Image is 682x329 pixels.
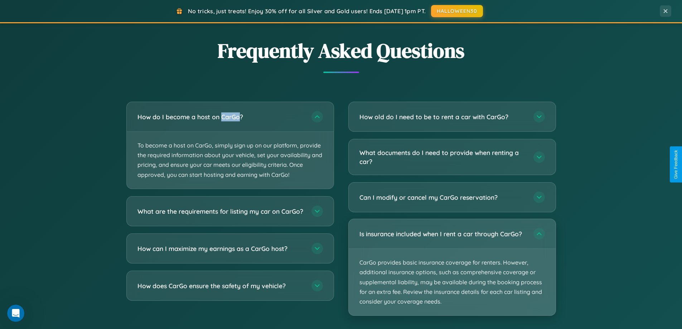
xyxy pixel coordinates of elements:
h2: Frequently Asked Questions [126,37,556,64]
h3: How does CarGo ensure the safety of my vehicle? [137,281,304,290]
button: HALLOWEEN30 [431,5,483,17]
iframe: Intercom live chat [7,305,24,322]
p: To become a host on CarGo, simply sign up on our platform, provide the required information about... [127,132,334,189]
h3: What documents do I need to provide when renting a car? [359,148,526,166]
h3: How old do I need to be to rent a car with CarGo? [359,112,526,121]
h3: How can I maximize my earnings as a CarGo host? [137,244,304,253]
span: No tricks, just treats! Enjoy 30% off for all Silver and Gold users! Ends [DATE] 1pm PT. [188,8,426,15]
div: Give Feedback [673,150,678,179]
h3: How do I become a host on CarGo? [137,112,304,121]
h3: What are the requirements for listing my car on CarGo? [137,207,304,216]
h3: Can I modify or cancel my CarGo reservation? [359,193,526,202]
p: CarGo provides basic insurance coverage for renters. However, additional insurance options, such ... [349,249,556,315]
h3: Is insurance included when I rent a car through CarGo? [359,229,526,238]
